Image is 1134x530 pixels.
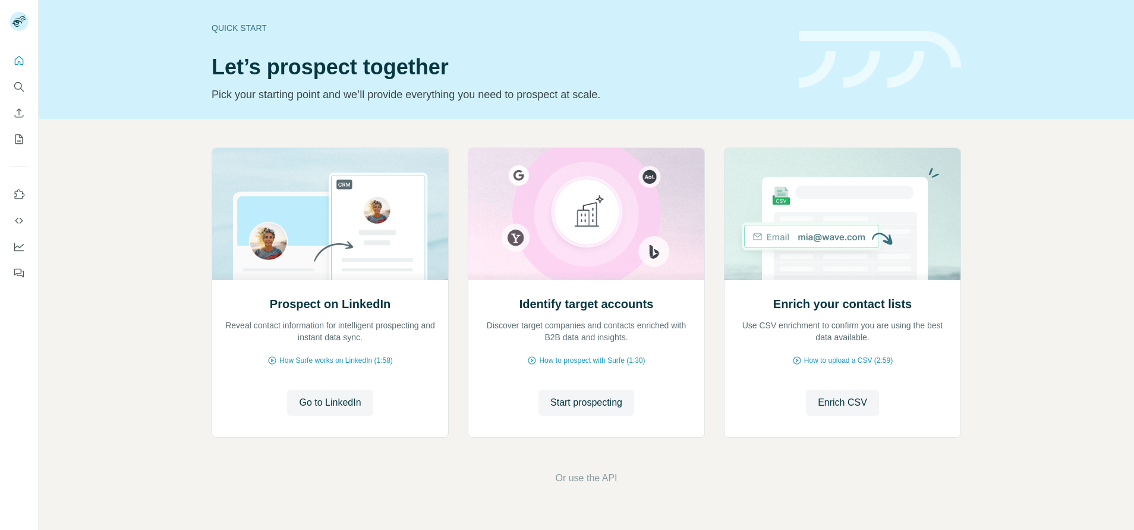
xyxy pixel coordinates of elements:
button: Start prospecting [538,390,634,416]
p: Pick your starting point and we’ll provide everything you need to prospect at scale. [212,86,785,103]
h1: Let’s prospect together [212,55,785,79]
span: Start prospecting [550,396,622,410]
button: Go to LinkedIn [287,390,373,416]
h2: Enrich your contact lists [773,296,912,312]
h2: Prospect on LinkedIn [270,296,390,312]
p: Reveal contact information for intelligent prospecting and instant data sync. [224,319,436,343]
button: Feedback [10,262,29,284]
div: Quick start [212,22,785,34]
img: Enrich your contact lists [724,148,961,280]
button: Or use the API [555,471,617,485]
button: Use Surfe on LinkedIn [10,184,29,205]
button: Use Surfe API [10,210,29,231]
span: How to upload a CSV (2:59) [804,355,893,366]
h2: Identify target accounts [519,296,654,312]
p: Discover target companies and contacts enriched with B2B data and insights. [480,319,692,343]
span: How to prospect with Surfe (1:30) [539,355,645,366]
p: Use CSV enrichment to confirm you are using the best data available. [736,319,949,343]
span: How Surfe works on LinkedIn (1:58) [279,355,393,366]
img: Prospect on LinkedIn [212,148,449,280]
button: Dashboard [10,236,29,258]
button: Enrich CSV [806,390,879,416]
button: Quick start [10,50,29,71]
span: Go to LinkedIn [299,396,361,410]
img: Identify target accounts [468,148,705,280]
button: My lists [10,128,29,150]
span: Enrich CSV [818,396,867,410]
button: Search [10,76,29,98]
img: banner [799,31,961,89]
button: Enrich CSV [10,102,29,124]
